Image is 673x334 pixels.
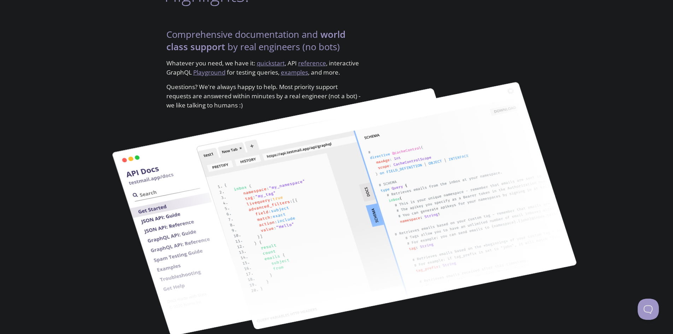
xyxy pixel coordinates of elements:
[257,59,285,67] a: quickstart
[166,59,363,82] p: Whatever you need, we have it: , API , interactive GraphQL for testing queries, , and more.
[638,299,659,320] iframe: Help Scout Beacon - Open
[166,29,363,59] h4: Comprehensive documentation and by real engineers (no bots)
[192,80,582,332] img: documentation-2
[166,82,363,110] p: Questions? We're always happy to help. Most priority support requests are answered within minutes...
[166,28,346,53] strong: world class support
[193,68,225,76] a: Playground
[298,59,326,67] a: reference
[281,68,308,76] a: examples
